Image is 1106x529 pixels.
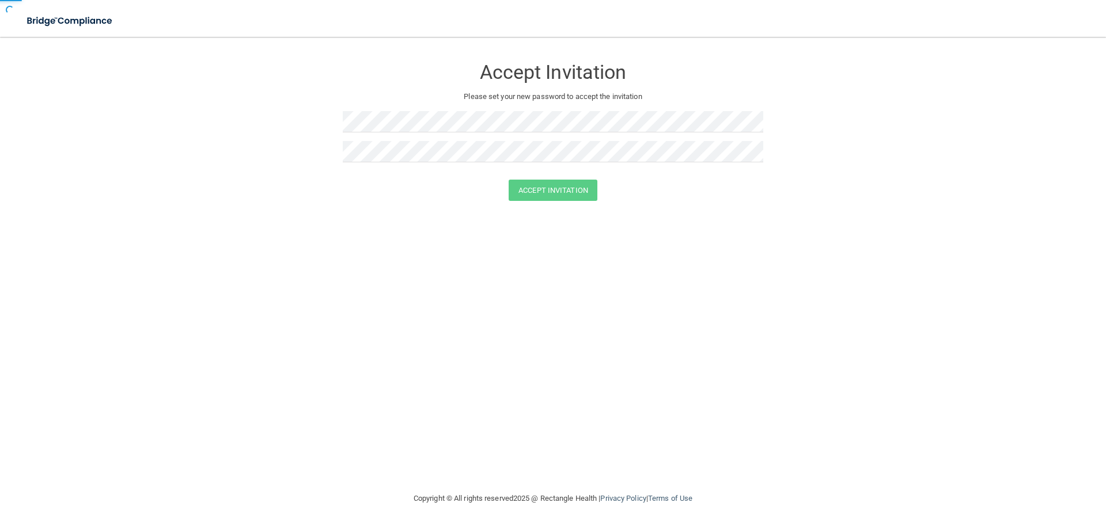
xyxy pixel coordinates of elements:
img: bridge_compliance_login_screen.278c3ca4.svg [17,9,123,33]
div: Copyright © All rights reserved 2025 @ Rectangle Health | | [343,480,763,517]
a: Privacy Policy [600,494,646,503]
button: Accept Invitation [509,180,597,201]
h3: Accept Invitation [343,62,763,83]
p: Please set your new password to accept the invitation [351,90,755,104]
a: Terms of Use [648,494,692,503]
